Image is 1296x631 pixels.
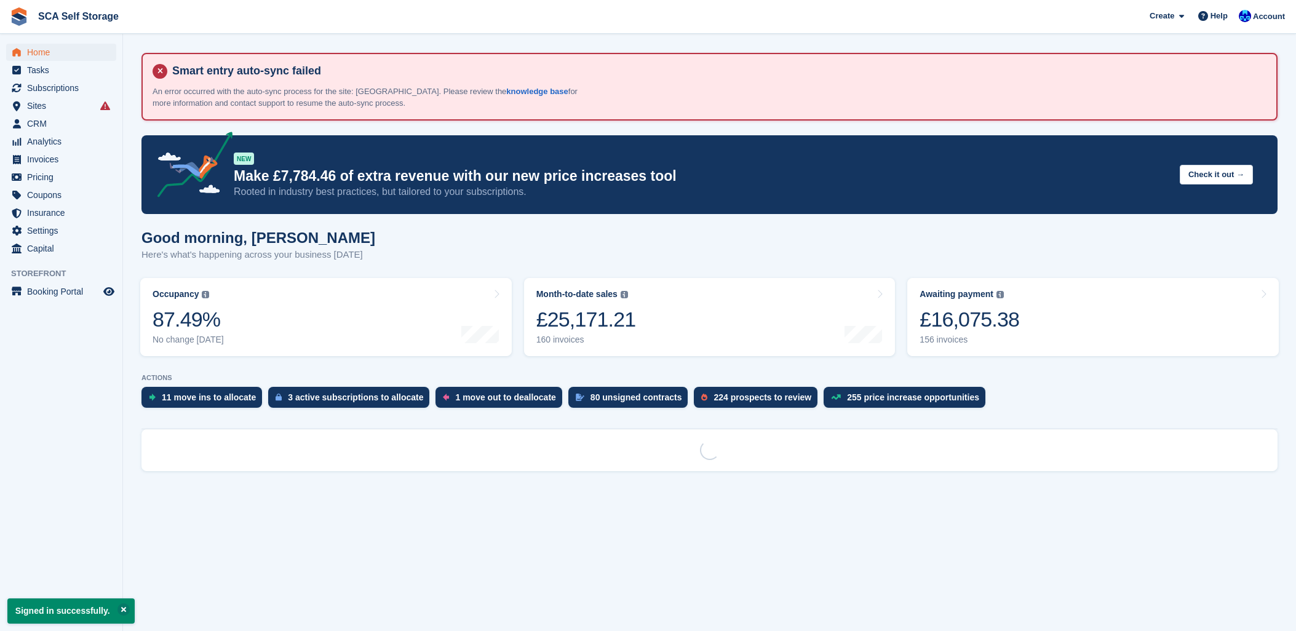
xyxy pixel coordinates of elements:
[6,222,116,239] a: menu
[1180,165,1253,185] button: Check it out →
[27,44,101,61] span: Home
[27,222,101,239] span: Settings
[27,186,101,204] span: Coupons
[1253,10,1285,23] span: Account
[27,169,101,186] span: Pricing
[455,392,555,402] div: 1 move out to deallocate
[694,387,824,414] a: 224 prospects to review
[27,115,101,132] span: CRM
[831,394,841,400] img: price_increase_opportunities-93ffe204e8149a01c8c9dc8f82e8f89637d9d84a8eef4429ea346261dce0b2c0.svg
[1239,10,1251,22] img: Kelly Neesham
[443,394,449,401] img: move_outs_to_deallocate_icon-f764333ba52eb49d3ac5e1228854f67142a1ed5810a6f6cc68b1a99e826820c5.svg
[568,387,694,414] a: 80 unsigned contracts
[141,374,1278,382] p: ACTIONS
[920,289,993,300] div: Awaiting payment
[167,64,1266,78] h4: Smart entry auto-sync failed
[920,307,1019,332] div: £16,075.38
[6,186,116,204] a: menu
[288,392,423,402] div: 3 active subscriptions to allocate
[27,79,101,97] span: Subscriptions
[847,392,979,402] div: 255 price increase opportunities
[6,62,116,79] a: menu
[920,335,1019,345] div: 156 invoices
[10,7,28,26] img: stora-icon-8386f47178a22dfd0bd8f6a31ec36ba5ce8667c1dd55bd0f319d3a0aa187defe.svg
[141,387,268,414] a: 11 move ins to allocate
[27,204,101,221] span: Insurance
[6,97,116,114] a: menu
[7,598,135,624] p: Signed in successfully.
[576,394,584,401] img: contract_signature_icon-13c848040528278c33f63329250d36e43548de30e8caae1d1a13099fd9432cc5.svg
[6,169,116,186] a: menu
[524,278,896,356] a: Month-to-date sales £25,171.21 160 invoices
[590,392,682,402] div: 80 unsigned contracts
[234,185,1170,199] p: Rooted in industry best practices, but tailored to your subscriptions.
[6,44,116,61] a: menu
[536,335,636,345] div: 160 invoices
[268,387,435,414] a: 3 active subscriptions to allocate
[536,307,636,332] div: £25,171.21
[11,268,122,280] span: Storefront
[162,392,256,402] div: 11 move ins to allocate
[621,291,628,298] img: icon-info-grey-7440780725fd019a000dd9b08b2336e03edf1995a4989e88bcd33f0948082b44.svg
[6,133,116,150] a: menu
[153,335,224,345] div: No change [DATE]
[33,6,124,26] a: SCA Self Storage
[276,393,282,401] img: active_subscription_to_allocate_icon-d502201f5373d7db506a760aba3b589e785aa758c864c3986d89f69b8ff3...
[153,289,199,300] div: Occupancy
[141,248,375,262] p: Here's what's happening across your business [DATE]
[141,229,375,246] h1: Good morning, [PERSON_NAME]
[435,387,568,414] a: 1 move out to deallocate
[234,153,254,165] div: NEW
[1150,10,1174,22] span: Create
[140,278,512,356] a: Occupancy 87.49% No change [DATE]
[907,278,1279,356] a: Awaiting payment £16,075.38 156 invoices
[701,394,707,401] img: prospect-51fa495bee0391a8d652442698ab0144808aea92771e9ea1ae160a38d050c398.svg
[27,151,101,168] span: Invoices
[6,115,116,132] a: menu
[149,394,156,401] img: move_ins_to_allocate_icon-fdf77a2bb77ea45bf5b3d319d69a93e2d87916cf1d5bf7949dd705db3b84f3ca.svg
[27,133,101,150] span: Analytics
[6,283,116,300] a: menu
[153,307,224,332] div: 87.49%
[6,204,116,221] a: menu
[147,132,233,202] img: price-adjustments-announcement-icon-8257ccfd72463d97f412b2fc003d46551f7dbcb40ab6d574587a9cd5c0d94...
[101,284,116,299] a: Preview store
[27,97,101,114] span: Sites
[100,101,110,111] i: Smart entry sync failures have occurred
[6,79,116,97] a: menu
[234,167,1170,185] p: Make £7,784.46 of extra revenue with our new price increases tool
[27,240,101,257] span: Capital
[536,289,618,300] div: Month-to-date sales
[27,283,101,300] span: Booking Portal
[506,87,568,96] a: knowledge base
[27,62,101,79] span: Tasks
[6,240,116,257] a: menu
[202,291,209,298] img: icon-info-grey-7440780725fd019a000dd9b08b2336e03edf1995a4989e88bcd33f0948082b44.svg
[824,387,992,414] a: 255 price increase opportunities
[6,151,116,168] a: menu
[714,392,811,402] div: 224 prospects to review
[1211,10,1228,22] span: Help
[153,85,583,109] p: An error occurred with the auto-sync process for the site: [GEOGRAPHIC_DATA]. Please review the f...
[996,291,1004,298] img: icon-info-grey-7440780725fd019a000dd9b08b2336e03edf1995a4989e88bcd33f0948082b44.svg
